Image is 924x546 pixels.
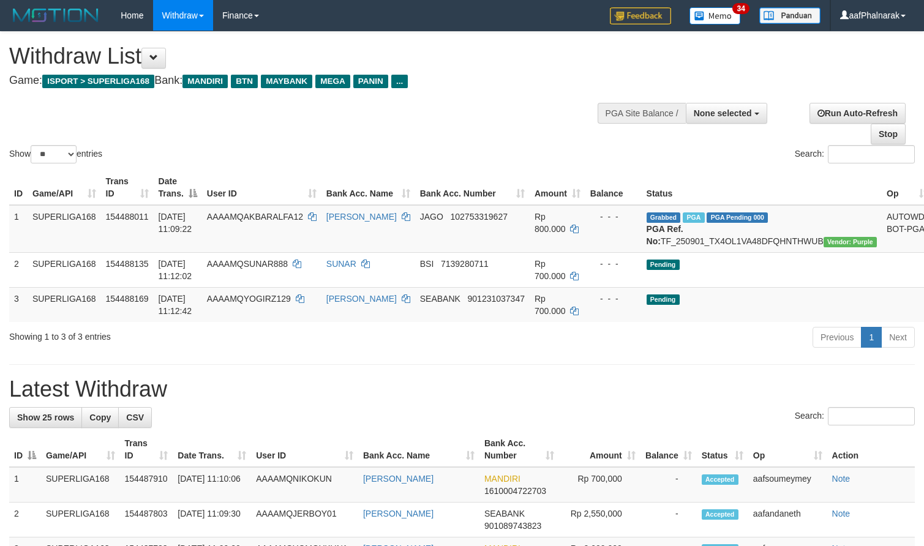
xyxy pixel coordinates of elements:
[451,212,508,222] span: Copy 102753319627 to clipboard
[420,294,460,304] span: SEABANK
[173,432,251,467] th: Date Trans.: activate to sort column ascending
[813,327,862,348] a: Previous
[809,103,906,124] a: Run Auto-Refresh
[647,260,680,270] span: Pending
[9,407,82,428] a: Show 25 rows
[484,509,525,518] span: SEABANK
[358,432,479,467] th: Bank Acc. Name: activate to sort column ascending
[590,211,637,223] div: - - -
[251,503,358,537] td: AAAAMQJERBOY01
[251,467,358,503] td: AAAAMQNIKOKUN
[590,258,637,270] div: - - -
[154,170,202,205] th: Date Trans.: activate to sort column descending
[207,259,288,269] span: AAAAMQSUNAR888
[41,503,120,537] td: SUPERLIGA168
[17,413,74,422] span: Show 25 rows
[261,75,312,88] span: MAYBANK
[871,124,906,144] a: Stop
[702,474,738,485] span: Accepted
[420,259,434,269] span: BSI
[326,294,397,304] a: [PERSON_NAME]
[9,287,28,322] td: 3
[9,75,604,87] h4: Game: Bank:
[683,212,704,223] span: Marked by aafsoumeymey
[363,509,434,518] a: [PERSON_NAME]
[81,407,119,428] a: Copy
[9,44,604,69] h1: Withdraw List
[832,509,851,518] a: Note
[686,103,767,124] button: None selected
[640,503,697,537] td: -
[182,75,228,88] span: MANDIRI
[590,293,637,305] div: - - -
[748,432,827,467] th: Op: activate to sort column ascending
[535,294,566,316] span: Rp 700.000
[326,259,356,269] a: SUNAR
[535,212,566,234] span: Rp 800.000
[640,467,697,503] td: -
[9,252,28,287] td: 2
[321,170,415,205] th: Bank Acc. Name: activate to sort column ascending
[391,75,408,88] span: ...
[207,212,303,222] span: AAAAMQAKBARALFA12
[120,503,173,537] td: 154487803
[598,103,686,124] div: PGA Site Balance /
[101,170,154,205] th: Trans ID: activate to sort column ascending
[697,432,748,467] th: Status: activate to sort column ascending
[120,467,173,503] td: 154487910
[363,474,434,484] a: [PERSON_NAME]
[42,75,154,88] span: ISPORT > SUPERLIGA168
[484,486,546,496] span: Copy 1610004722703 to clipboard
[159,294,192,316] span: [DATE] 11:12:42
[827,432,915,467] th: Action
[41,432,120,467] th: Game/API: activate to sort column ascending
[694,108,752,118] span: None selected
[326,212,397,222] a: [PERSON_NAME]
[647,224,683,246] b: PGA Ref. No:
[9,432,41,467] th: ID: activate to sort column descending
[353,75,388,88] span: PANIN
[9,6,102,24] img: MOTION_logo.png
[9,170,28,205] th: ID
[647,294,680,305] span: Pending
[159,259,192,281] span: [DATE] 11:12:02
[9,205,28,253] td: 1
[530,170,585,205] th: Amount: activate to sort column ascending
[9,467,41,503] td: 1
[202,170,321,205] th: User ID: activate to sort column ascending
[861,327,882,348] a: 1
[559,503,640,537] td: Rp 2,550,000
[415,170,530,205] th: Bank Acc. Number: activate to sort column ascending
[479,432,559,467] th: Bank Acc. Number: activate to sort column ascending
[559,432,640,467] th: Amount: activate to sort column ascending
[420,212,443,222] span: JAGO
[707,212,768,223] span: PGA Pending
[28,205,101,253] td: SUPERLIGA168
[28,170,101,205] th: Game/API: activate to sort column ascending
[468,294,525,304] span: Copy 901231037347 to clipboard
[759,7,821,24] img: panduan.png
[441,259,489,269] span: Copy 7139280711 to clipboard
[484,474,520,484] span: MANDIRI
[828,145,915,163] input: Search:
[28,287,101,322] td: SUPERLIGA168
[9,377,915,402] h1: Latest Withdraw
[31,145,77,163] select: Showentries
[251,432,358,467] th: User ID: activate to sort column ascending
[828,407,915,425] input: Search:
[824,237,877,247] span: Vendor URL: https://trx4.1velocity.biz
[795,407,915,425] label: Search:
[120,432,173,467] th: Trans ID: activate to sort column ascending
[881,327,915,348] a: Next
[748,503,827,537] td: aafandaneth
[702,509,738,520] span: Accepted
[832,474,851,484] a: Note
[484,521,541,531] span: Copy 901089743823 to clipboard
[315,75,350,88] span: MEGA
[173,503,251,537] td: [DATE] 11:09:30
[795,145,915,163] label: Search:
[9,503,41,537] td: 2
[106,294,149,304] span: 154488169
[9,145,102,163] label: Show entries
[118,407,152,428] a: CSV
